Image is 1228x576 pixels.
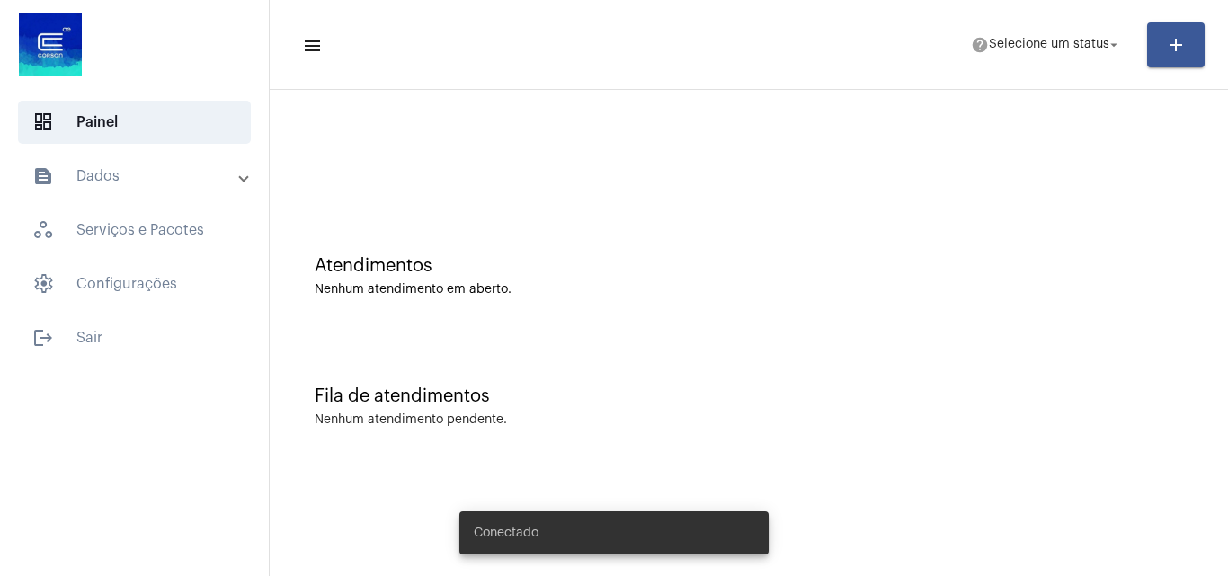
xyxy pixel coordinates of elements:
span: sidenav icon [32,111,54,133]
mat-icon: add [1165,34,1187,56]
span: Selecione um status [989,39,1109,51]
span: Conectado [474,524,538,542]
span: sidenav icon [32,273,54,295]
mat-icon: sidenav icon [302,35,320,57]
mat-panel-title: Dados [32,165,240,187]
mat-icon: sidenav icon [32,165,54,187]
mat-icon: sidenav icon [32,327,54,349]
span: Painel [18,101,251,144]
mat-icon: arrow_drop_down [1106,37,1122,53]
div: Fila de atendimentos [315,386,1183,406]
span: Configurações [18,262,251,306]
span: Serviços e Pacotes [18,208,251,252]
mat-expansion-panel-header: sidenav iconDados [11,155,269,198]
div: Nenhum atendimento pendente. [315,413,507,427]
img: d4669ae0-8c07-2337-4f67-34b0df7f5ae4.jpeg [14,9,86,81]
span: Sair [18,316,251,359]
span: sidenav icon [32,219,54,241]
div: Nenhum atendimento em aberto. [315,283,1183,297]
mat-icon: help [971,36,989,54]
div: Atendimentos [315,256,1183,276]
button: Selecione um status [960,27,1133,63]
